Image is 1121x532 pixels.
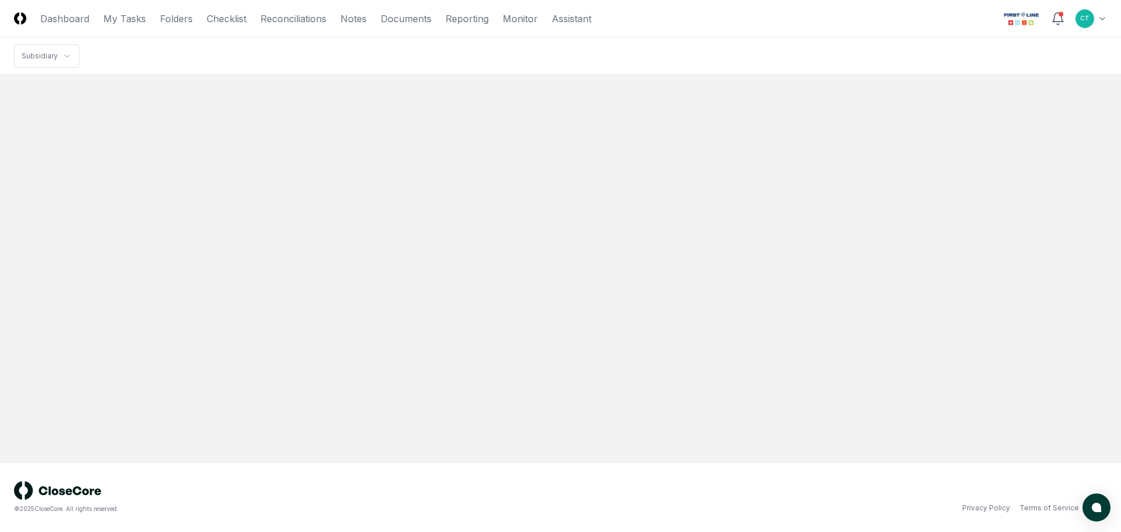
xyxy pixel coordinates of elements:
a: Assistant [552,12,591,26]
a: Privacy Policy [962,503,1010,513]
div: Subsidiary [22,51,58,61]
a: Checklist [207,12,246,26]
img: logo [14,481,102,500]
img: Logo [14,12,26,25]
a: Monitor [503,12,538,26]
a: My Tasks [103,12,146,26]
button: atlas-launcher [1082,493,1110,521]
a: Folders [160,12,193,26]
a: Terms of Service [1019,503,1079,513]
a: Documents [381,12,431,26]
a: Dashboard [40,12,89,26]
nav: breadcrumb [14,44,79,68]
a: Reconciliations [260,12,326,26]
a: Reporting [445,12,489,26]
span: CT [1080,14,1089,23]
button: CT [1074,8,1095,29]
a: Notes [340,12,367,26]
img: First Line Technology logo [1001,9,1042,28]
div: © 2025 CloseCore. All rights reserved. [14,505,560,513]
